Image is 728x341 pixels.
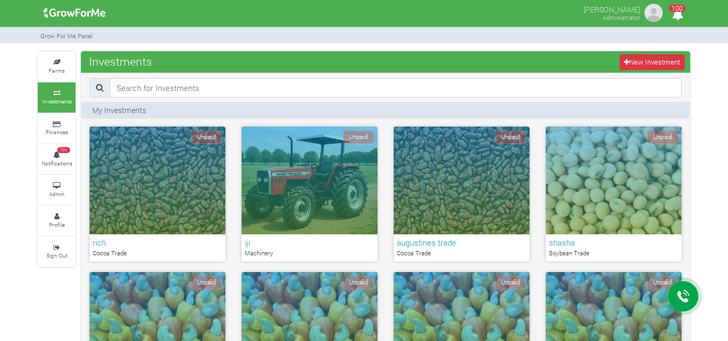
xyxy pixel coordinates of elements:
[38,82,75,112] a: Investments
[38,237,75,267] a: Sign Out
[191,130,222,144] span: Unpaid
[343,130,374,144] span: Unpaid
[549,238,678,247] h6: shasha
[245,238,374,247] h6: iji
[242,127,377,261] a: Unpaid iji Machinery
[86,51,155,72] span: Investments
[57,147,70,154] span: 100
[495,130,526,144] span: Unpaid
[46,252,67,259] small: Sign Out
[93,238,222,247] h6: rich
[38,175,75,205] a: Admin
[40,32,93,40] small: Grow For Me Panel
[90,127,225,261] a: Unpaid rich Cocoa Trade
[42,159,72,167] small: Notifications
[394,127,530,261] a: Unpaid augustines trade Cocoa Trade
[397,249,526,258] p: Cocoa Trade
[49,67,65,74] small: Farms
[245,249,374,258] p: Machinery
[667,2,688,26] i: Notifications
[49,221,65,228] small: Profile
[549,249,678,258] p: Soybean Trade
[343,276,374,289] span: Unpaid
[620,54,685,70] a: New Investment
[42,98,72,105] small: Investments
[38,144,75,174] a: 100 Notifications
[110,78,682,98] input: Search for Investments
[583,2,640,15] p: [PERSON_NAME]
[93,249,222,258] p: Cocoa Trade
[667,10,688,20] a: 100
[647,130,678,144] span: Unpaid
[669,5,685,12] span: 100
[191,276,222,289] span: Unpaid
[647,276,678,289] span: Unpaid
[603,13,640,22] small: Administrator
[38,114,75,143] a: Finances
[49,190,65,198] small: Admin
[92,105,146,116] p: My Investments
[40,2,109,24] img: growforme image
[397,238,526,247] h6: augustines trade
[38,52,75,81] a: Farms
[38,206,75,235] a: Profile
[495,276,526,289] span: Unpaid
[546,127,682,261] a: Unpaid shasha Soybean Trade
[643,2,664,24] img: growforme image
[46,128,68,136] small: Finances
